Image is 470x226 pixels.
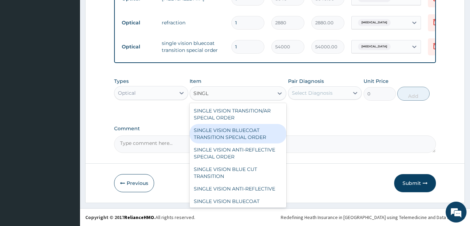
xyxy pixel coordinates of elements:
[292,89,333,96] div: Select Diagnosis
[124,214,154,220] a: RelianceHMO
[114,126,436,132] label: Comment
[118,89,136,96] div: Optical
[85,214,156,220] strong: Copyright © 2017 .
[114,78,129,84] label: Types
[80,208,470,226] footer: All rights reserved.
[3,151,133,176] textarea: Type your message and hit 'Enter'
[190,124,286,143] div: SINGLE VISION BLUECOAT TRANSITION SPECIAL ORDER
[36,39,117,48] div: Chat with us now
[190,163,286,182] div: SINGLE VISION BLUE CUT TRANSITION
[190,182,286,195] div: SINGLE VISION ANTI-REFLECTIVE
[40,68,96,139] span: We're online!
[118,16,158,29] td: Optical
[190,195,286,208] div: SINGLE VISION BLUECOAT
[397,87,430,101] button: Add
[364,78,389,85] label: Unit Price
[288,78,324,85] label: Pair Diagnosis
[114,3,131,20] div: Minimize live chat window
[190,78,201,85] label: Item
[114,174,154,192] button: Previous
[158,36,228,57] td: single vision bluecoat transition special order
[394,174,436,192] button: Submit
[190,104,286,124] div: SINGLE VISION TRANSITION/AR SPECIAL ORDER
[281,214,465,221] div: Redefining Heath Insurance in [GEOGRAPHIC_DATA] using Telemedicine and Data Science!
[358,43,391,50] span: [MEDICAL_DATA]
[118,40,158,53] td: Optical
[190,143,286,163] div: SINGLE VISION ANTI-REFLECTIVE SPECIAL ORDER
[158,16,228,30] td: refraction
[358,19,391,26] span: [MEDICAL_DATA]
[13,35,28,52] img: d_794563401_company_1708531726252_794563401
